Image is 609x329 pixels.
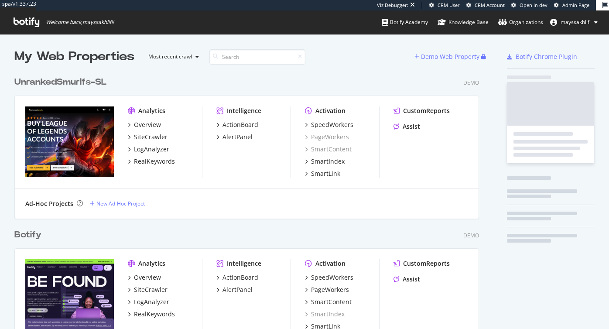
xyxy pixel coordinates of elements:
a: Admin Page [554,2,589,9]
a: CRM Account [466,2,505,9]
div: Botify Academy [382,18,428,27]
a: Knowledge Base [438,10,489,34]
a: Botify Academy [382,10,428,34]
span: Welcome back, mayssakhlifi ! [46,19,114,26]
a: CRM User [429,2,460,9]
span: Open in dev [520,2,547,8]
span: CRM Account [475,2,505,8]
span: mayssakhlifi [561,18,591,26]
a: Organizations [498,10,543,34]
span: CRM User [438,2,460,8]
a: Open in dev [511,2,547,9]
div: Viz Debugger: [377,2,408,9]
button: mayssakhlifi [543,15,605,29]
div: Organizations [498,18,543,27]
div: Knowledge Base [438,18,489,27]
span: Admin Page [562,2,589,8]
